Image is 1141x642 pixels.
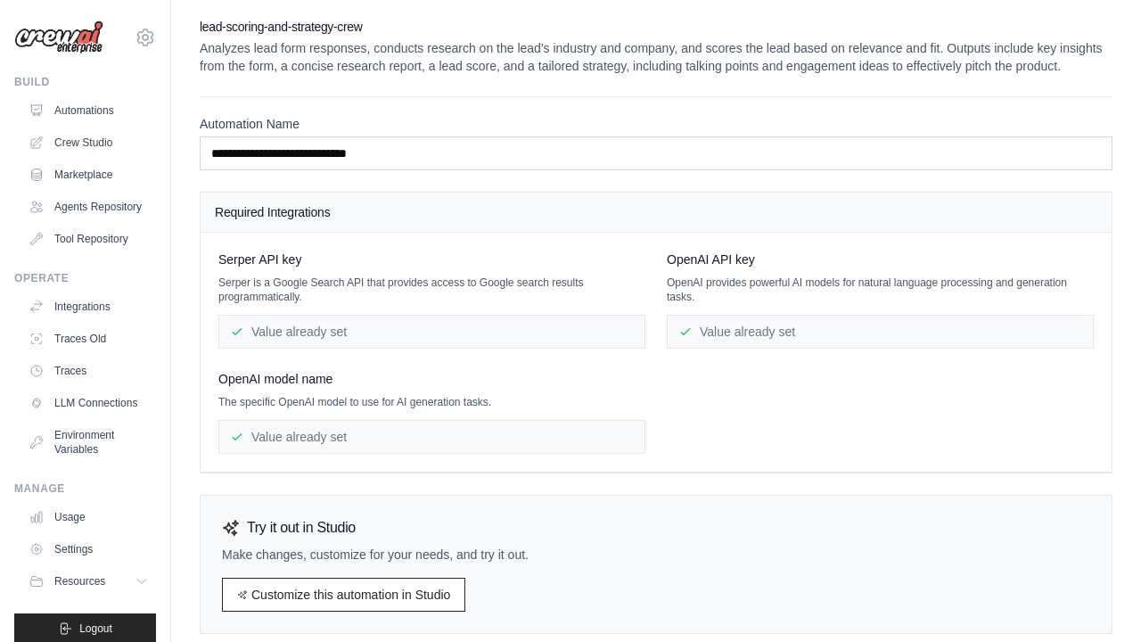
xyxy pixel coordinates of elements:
a: Settings [21,535,156,564]
div: Build [14,75,156,89]
a: Tool Repository [21,225,156,253]
div: Value already set [218,315,645,349]
p: The specific OpenAI model to use for AI generation tasks. [218,395,645,409]
div: Operate [14,271,156,285]
a: Environment Variables [21,421,156,464]
div: Manage [14,481,156,496]
h2: lead-scoring-and-strategy-crew [200,18,1112,36]
a: Automations [21,96,156,125]
button: Resources [21,567,156,596]
h3: Try it out in Studio [247,517,356,539]
a: Traces Old [21,325,156,353]
label: Automation Name [200,115,1112,133]
span: OpenAI model name [218,370,332,388]
a: Agents Repository [21,193,156,221]
a: Crew Studio [21,128,156,157]
p: OpenAI provides powerful AI models for natural language processing and generation tasks. [667,276,1094,304]
img: Logo [14,21,103,54]
div: Value already set [667,315,1094,349]
span: Serper API key [218,251,301,268]
span: Resources [54,574,105,588]
a: Integrations [21,292,156,321]
a: Traces [21,357,156,385]
h4: Required Integrations [215,203,1097,221]
p: Serper is a Google Search API that provides access to Google search results programmatically. [218,276,645,304]
a: LLM Connections [21,389,156,417]
a: Customize this automation in Studio [222,578,465,612]
a: Marketplace [21,160,156,189]
p: Analyzes lead form responses, conducts research on the lead's industry and company, and scores th... [200,39,1112,75]
div: Value already set [218,420,645,454]
span: OpenAI API key [667,251,755,268]
a: Usage [21,503,156,531]
span: Logout [79,621,112,636]
p: Make changes, customize for your needs, and try it out. [222,546,1090,564]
